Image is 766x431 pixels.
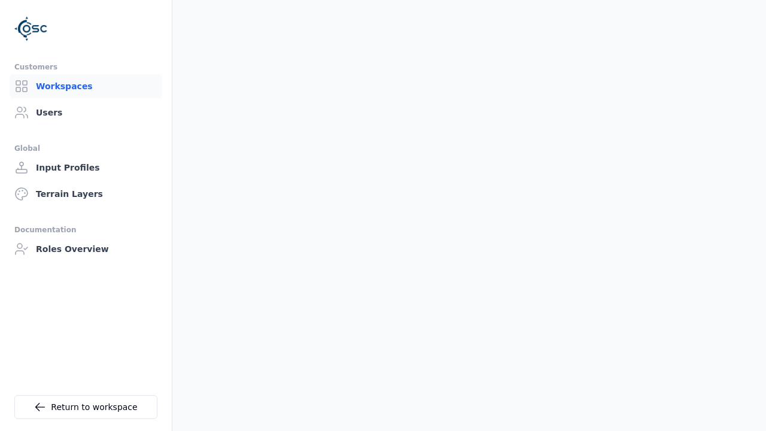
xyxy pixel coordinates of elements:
div: Customers [14,60,157,74]
div: Documentation [14,223,157,237]
a: Roles Overview [10,237,162,261]
a: Return to workspace [14,395,157,419]
img: Logo [14,12,48,45]
a: Terrain Layers [10,182,162,206]
a: Workspaces [10,74,162,98]
div: Global [14,141,157,156]
a: Users [10,101,162,125]
a: Input Profiles [10,156,162,180]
